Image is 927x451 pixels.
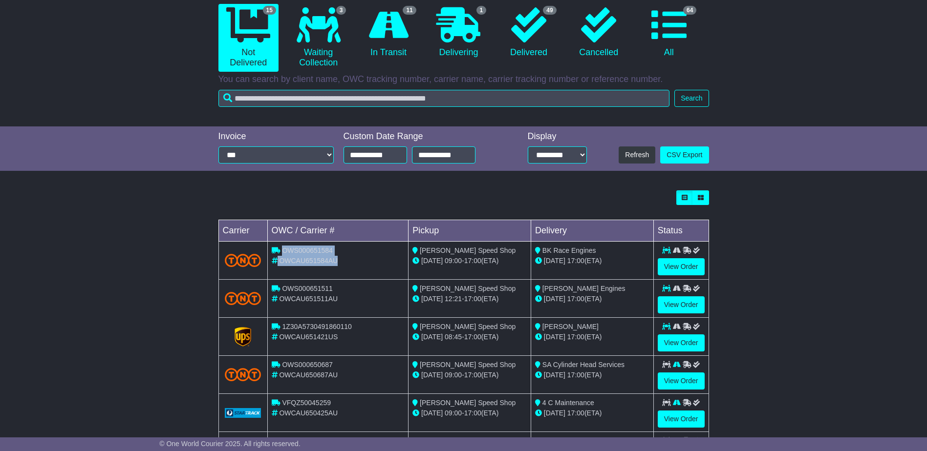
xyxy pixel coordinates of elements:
[429,4,489,61] a: 1 Delivering
[279,295,338,303] span: OWCAU651511AU
[235,327,251,347] img: GetCarrierServiceLogo
[567,409,584,417] span: 17:00
[267,220,409,242] td: OWC / Carrier #
[445,295,462,303] span: 12:21
[658,296,705,313] a: View Order
[544,257,565,265] span: [DATE]
[445,257,462,265] span: 09:00
[218,4,279,72] a: 15 Not Delivered
[225,292,261,305] img: TNT_Domestic.png
[421,257,443,265] span: [DATE]
[445,409,462,417] span: 09:00
[420,399,516,407] span: [PERSON_NAME] Speed Shop
[421,409,443,417] span: [DATE]
[282,246,333,254] span: OWS000651584
[543,6,556,15] span: 49
[412,256,527,266] div: - (ETA)
[225,254,261,267] img: TNT_Domestic.png
[569,4,629,61] a: Cancelled
[542,323,599,330] span: [PERSON_NAME]
[412,294,527,304] div: - (ETA)
[476,6,487,15] span: 1
[567,333,584,341] span: 17:00
[658,372,705,389] a: View Order
[225,408,261,418] img: GetCarrierServiceLogo
[159,440,301,448] span: © One World Courier 2025. All rights reserved.
[653,220,709,242] td: Status
[282,361,333,369] span: OWS000650687
[567,295,584,303] span: 17:00
[288,4,348,72] a: 3 Waiting Collection
[498,4,559,61] a: 49 Delivered
[619,146,655,164] button: Refresh
[412,370,527,380] div: - (ETA)
[464,295,481,303] span: 17:00
[358,4,418,61] a: 11 In Transit
[218,74,709,85] p: You can search by client name, OWC tracking number, carrier name, carrier tracking number or refe...
[544,333,565,341] span: [DATE]
[531,220,653,242] td: Delivery
[282,323,351,330] span: 1Z30A5730491860110
[403,6,416,15] span: 11
[464,257,481,265] span: 17:00
[542,361,625,369] span: SA Cylinder Head Services
[282,399,331,407] span: VFQZ50045259
[218,131,334,142] div: Invoice
[421,295,443,303] span: [DATE]
[445,333,462,341] span: 08:45
[639,4,699,61] a: 64 All
[544,371,565,379] span: [DATE]
[336,6,346,15] span: 3
[535,408,649,418] div: (ETA)
[567,257,584,265] span: 17:00
[218,220,267,242] td: Carrier
[658,258,705,275] a: View Order
[567,371,584,379] span: 17:00
[279,333,338,341] span: OWCAU651421US
[542,399,594,407] span: 4 C Maintenance
[421,333,443,341] span: [DATE]
[412,332,527,342] div: - (ETA)
[544,295,565,303] span: [DATE]
[544,409,565,417] span: [DATE]
[535,294,649,304] div: (ETA)
[535,370,649,380] div: (ETA)
[683,6,696,15] span: 64
[420,285,516,292] span: [PERSON_NAME] Speed Shop
[464,333,481,341] span: 17:00
[279,409,338,417] span: OWCAU650425AU
[412,408,527,418] div: - (ETA)
[282,285,333,292] span: OWS000651511
[528,131,587,142] div: Display
[464,409,481,417] span: 17:00
[542,246,596,254] span: BK Race Engines
[660,146,709,164] a: CSV Export
[409,220,531,242] td: Pickup
[420,246,516,254] span: [PERSON_NAME] Speed Shop
[421,371,443,379] span: [DATE]
[535,332,649,342] div: (ETA)
[542,285,625,292] span: [PERSON_NAME] Engines
[420,323,516,330] span: [PERSON_NAME] Speed Shop
[658,334,705,351] a: View Order
[344,131,500,142] div: Custom Date Range
[279,257,338,265] span: OWCAU651584AU
[464,371,481,379] span: 17:00
[674,90,709,107] button: Search
[445,371,462,379] span: 09:00
[279,371,338,379] span: OWCAU650687AU
[225,368,261,381] img: TNT_Domestic.png
[535,256,649,266] div: (ETA)
[658,410,705,428] a: View Order
[263,6,276,15] span: 15
[420,361,516,369] span: [PERSON_NAME] Speed Shop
